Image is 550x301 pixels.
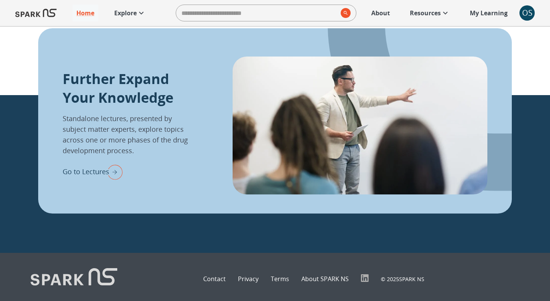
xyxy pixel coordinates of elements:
[371,8,390,18] p: About
[381,275,424,283] p: © 2025 SPARK NS
[31,268,117,290] img: Logo of SPARK at Stanford
[76,8,94,18] p: Home
[466,5,512,21] a: My Learning
[338,5,351,21] button: search
[470,8,508,18] p: My Learning
[203,274,226,283] a: Contact
[238,274,259,283] a: Privacy
[410,8,441,18] p: Resources
[367,5,394,21] a: About
[519,5,535,21] div: OS
[110,5,150,21] a: Explore
[104,162,123,182] img: right arrow
[15,4,57,22] img: Logo of SPARK at Stanford
[63,70,194,107] p: Further Expand Your Knowledge
[114,8,137,18] p: Explore
[63,167,109,177] p: Go to Lectures
[233,57,487,194] img: lectures_info-nRWO3baA.webp
[361,274,369,282] img: LinkedIn
[271,274,289,283] a: Terms
[519,5,535,21] button: account of current user
[301,274,349,283] a: About SPARK NS
[63,162,123,182] div: Go to Lectures
[73,5,98,21] a: Home
[406,5,454,21] a: Resources
[63,113,194,156] p: Standalone lectures, presented by subject matter experts, explore topics across one or more phase...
